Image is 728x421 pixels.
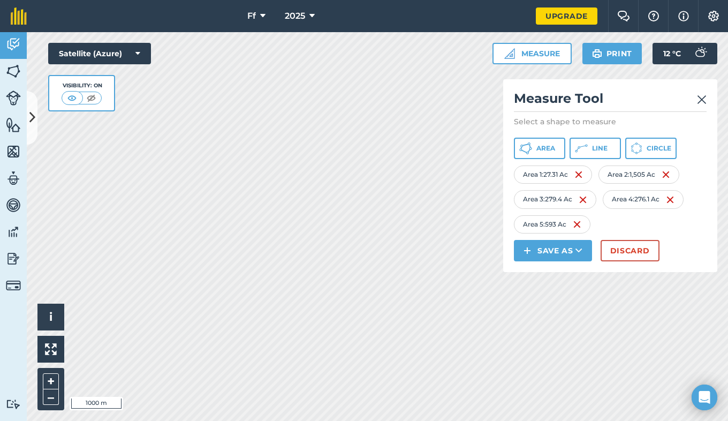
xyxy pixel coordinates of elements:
[514,166,592,184] div: Area 1 : 27.31 Ac
[514,240,592,261] button: Save as
[647,144,671,153] span: Circle
[647,11,660,21] img: A question mark icon
[6,170,21,186] img: svg+xml;base64,PD94bWwgdmVyc2lvbj0iMS4wIiBlbmNvZGluZz0idXRmLTgiPz4KPCEtLSBHZW5lcmF0b3I6IEFkb2JlIE...
[6,36,21,52] img: svg+xml;base64,PD94bWwgdmVyc2lvbj0iMS4wIiBlbmNvZGluZz0idXRmLTgiPz4KPCEtLSBHZW5lcmF0b3I6IEFkb2JlIE...
[65,93,79,103] img: svg+xml;base64,PHN2ZyB4bWxucz0iaHR0cDovL3d3dy53My5vcmcvMjAwMC9zdmciIHdpZHRoPSI1MCIgaGVpZ2h0PSI0MC...
[574,168,583,181] img: svg+xml;base64,PHN2ZyB4bWxucz0iaHR0cDovL3d3dy53My5vcmcvMjAwMC9zdmciIHdpZHRoPSIxNiIgaGVpZ2h0PSIyNC...
[692,385,717,410] div: Open Intercom Messenger
[514,90,707,112] h2: Measure Tool
[617,11,630,21] img: Two speech bubbles overlapping with the left bubble in the forefront
[653,43,717,64] button: 12 °C
[603,190,684,208] div: Area 4 : 276.1 Ac
[662,168,670,181] img: svg+xml;base64,PHN2ZyB4bWxucz0iaHR0cDovL3d3dy53My5vcmcvMjAwMC9zdmciIHdpZHRoPSIxNiIgaGVpZ2h0PSIyNC...
[697,93,707,106] img: svg+xml;base64,PHN2ZyB4bWxucz0iaHR0cDovL3d3dy53My5vcmcvMjAwMC9zdmciIHdpZHRoPSIyMiIgaGVpZ2h0PSIzMC...
[504,48,515,59] img: Ruler icon
[663,43,681,64] span: 12 ° C
[514,190,596,208] div: Area 3 : 279.4 Ac
[45,343,57,355] img: Four arrows, one pointing top left, one top right, one bottom right and the last bottom left
[570,138,621,159] button: Line
[85,93,98,103] img: svg+xml;base64,PHN2ZyB4bWxucz0iaHR0cDovL3d3dy53My5vcmcvMjAwMC9zdmciIHdpZHRoPSI1MCIgaGVpZ2h0PSI0MC...
[514,116,707,127] p: Select a shape to measure
[666,193,674,206] img: svg+xml;base64,PHN2ZyB4bWxucz0iaHR0cDovL3d3dy53My5vcmcvMjAwMC9zdmciIHdpZHRoPSIxNiIgaGVpZ2h0PSIyNC...
[582,43,642,64] button: Print
[514,215,590,234] div: Area 5 : 593 Ac
[514,138,565,159] button: Area
[625,138,677,159] button: Circle
[6,91,21,106] img: svg+xml;base64,PD94bWwgdmVyc2lvbj0iMS4wIiBlbmNvZGluZz0idXRmLTgiPz4KPCEtLSBHZW5lcmF0b3I6IEFkb2JlIE...
[37,304,64,330] button: i
[573,218,581,231] img: svg+xml;base64,PHN2ZyB4bWxucz0iaHR0cDovL3d3dy53My5vcmcvMjAwMC9zdmciIHdpZHRoPSIxNiIgaGVpZ2h0PSIyNC...
[492,43,572,64] button: Measure
[678,10,689,22] img: svg+xml;base64,PHN2ZyB4bWxucz0iaHR0cDovL3d3dy53My5vcmcvMjAwMC9zdmciIHdpZHRoPSIxNyIgaGVpZ2h0PSIxNy...
[601,240,659,261] button: Discard
[592,144,608,153] span: Line
[6,399,21,409] img: svg+xml;base64,PD94bWwgdmVyc2lvbj0iMS4wIiBlbmNvZGluZz0idXRmLTgiPz4KPCEtLSBHZW5lcmF0b3I6IEFkb2JlIE...
[43,389,59,405] button: –
[11,7,27,25] img: fieldmargin Logo
[579,193,587,206] img: svg+xml;base64,PHN2ZyB4bWxucz0iaHR0cDovL3d3dy53My5vcmcvMjAwMC9zdmciIHdpZHRoPSIxNiIgaGVpZ2h0PSIyNC...
[48,43,151,64] button: Satellite (Azure)
[6,251,21,267] img: svg+xml;base64,PD94bWwgdmVyc2lvbj0iMS4wIiBlbmNvZGluZz0idXRmLTgiPz4KPCEtLSBHZW5lcmF0b3I6IEFkb2JlIE...
[6,278,21,293] img: svg+xml;base64,PD94bWwgdmVyc2lvbj0iMS4wIiBlbmNvZGluZz0idXRmLTgiPz4KPCEtLSBHZW5lcmF0b3I6IEFkb2JlIE...
[62,81,102,90] div: Visibility: On
[524,244,531,257] img: svg+xml;base64,PHN2ZyB4bWxucz0iaHR0cDovL3d3dy53My5vcmcvMjAwMC9zdmciIHdpZHRoPSIxNCIgaGVpZ2h0PSIyNC...
[43,373,59,389] button: +
[6,144,21,160] img: svg+xml;base64,PHN2ZyB4bWxucz0iaHR0cDovL3d3dy53My5vcmcvMjAwMC9zdmciIHdpZHRoPSI1NiIgaGVpZ2h0PSI2MC...
[598,166,679,184] div: Area 2 : 1,505 Ac
[689,43,711,64] img: svg+xml;base64,PD94bWwgdmVyc2lvbj0iMS4wIiBlbmNvZGluZz0idXRmLTgiPz4KPCEtLSBHZW5lcmF0b3I6IEFkb2JlIE...
[6,63,21,79] img: svg+xml;base64,PHN2ZyB4bWxucz0iaHR0cDovL3d3dy53My5vcmcvMjAwMC9zdmciIHdpZHRoPSI1NiIgaGVpZ2h0PSI2MC...
[247,10,256,22] span: Ff
[6,117,21,133] img: svg+xml;base64,PHN2ZyB4bWxucz0iaHR0cDovL3d3dy53My5vcmcvMjAwMC9zdmciIHdpZHRoPSI1NiIgaGVpZ2h0PSI2MC...
[6,224,21,240] img: svg+xml;base64,PD94bWwgdmVyc2lvbj0iMS4wIiBlbmNvZGluZz0idXRmLTgiPz4KPCEtLSBHZW5lcmF0b3I6IEFkb2JlIE...
[6,197,21,213] img: svg+xml;base64,PD94bWwgdmVyc2lvbj0iMS4wIiBlbmNvZGluZz0idXRmLTgiPz4KPCEtLSBHZW5lcmF0b3I6IEFkb2JlIE...
[49,310,52,324] span: i
[536,144,555,153] span: Area
[536,7,597,25] a: Upgrade
[592,47,602,60] img: svg+xml;base64,PHN2ZyB4bWxucz0iaHR0cDovL3d3dy53My5vcmcvMjAwMC9zdmciIHdpZHRoPSIxOSIgaGVpZ2h0PSIyNC...
[707,11,720,21] img: A cog icon
[285,10,305,22] span: 2025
